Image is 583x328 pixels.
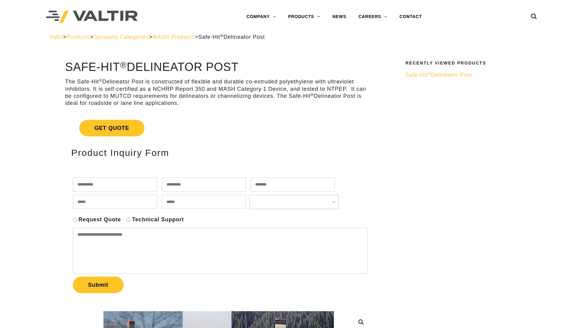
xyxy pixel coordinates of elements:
a: MASH Products [152,34,195,40]
label: Technical Support [132,216,184,223]
a: PRODUCTS [282,11,326,23]
sup: ® [427,72,431,76]
h2: Recently Viewed Products [405,61,530,65]
a: Valtir [49,34,63,40]
img: Valtir [46,11,138,23]
a: Safe-Hit®Delineator Post [405,72,530,79]
span: Safe-Hit Delineator Post [405,72,472,78]
div: > > > > [49,34,534,41]
sup: ® [99,78,102,83]
button: Submit [73,277,124,293]
a: Specialty Categories [94,34,149,40]
p: The Safe-Hit Delineator Post is constructed of flexible and durable co-extruded polyethylene with... [65,78,372,107]
sup: ® [220,34,223,38]
a: CONTACT [393,11,428,23]
sup: ® [311,93,314,97]
a: Products [66,34,90,40]
span: Get Quote [79,120,144,136]
a: CAREERS [352,11,393,23]
a: Get Quote [65,112,372,144]
h1: Safe-Hit Delineator Post [65,61,372,74]
span: Safe-Hit Delineator Post [198,34,265,40]
h2: Product Inquiry Form [71,148,366,158]
a: COMPANY [240,11,282,23]
label: Request Quote [79,216,121,223]
sup: ® [120,60,127,70]
a: NEWS [326,11,352,23]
